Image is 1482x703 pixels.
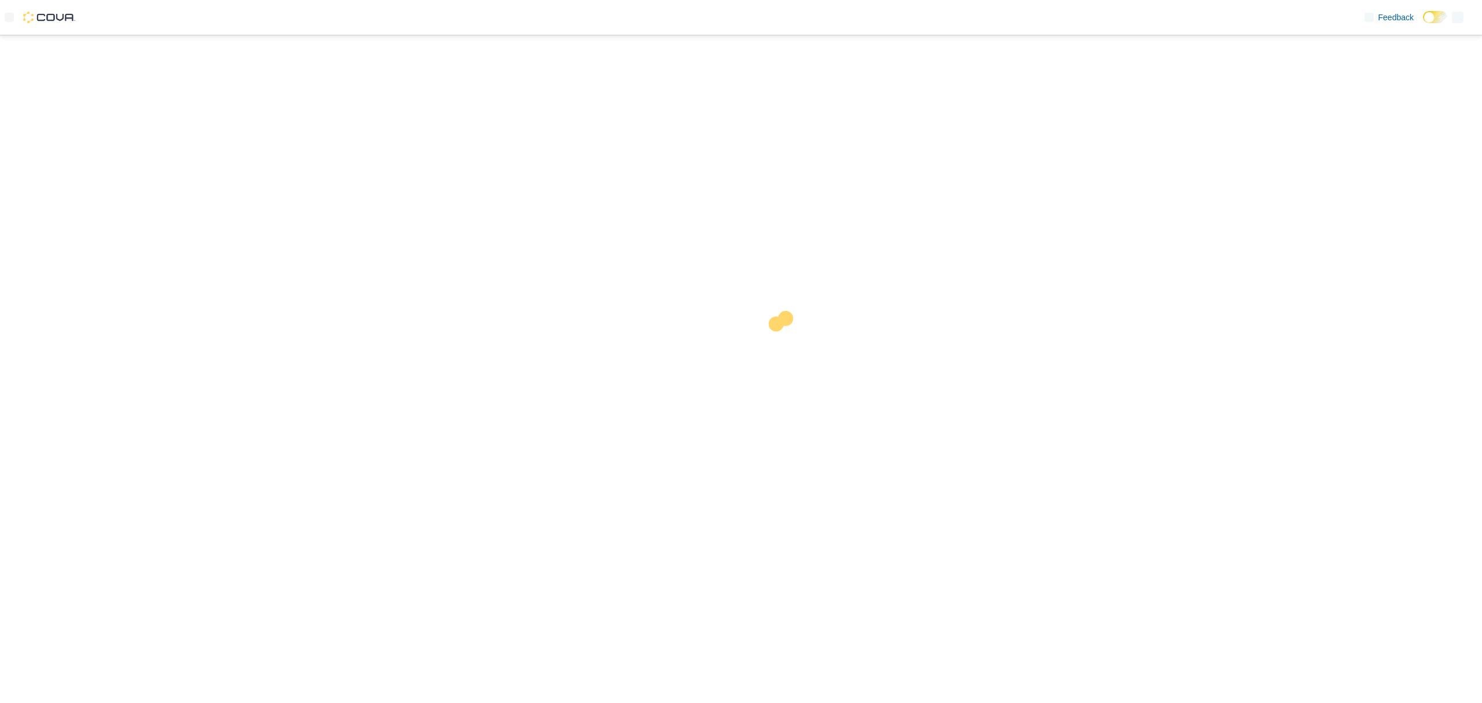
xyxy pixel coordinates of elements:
[1423,11,1447,23] input: Dark Mode
[1423,23,1424,24] span: Dark Mode
[1378,12,1414,23] span: Feedback
[741,302,828,389] img: cova-loader
[23,12,75,23] img: Cova
[1360,6,1418,29] a: Feedback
